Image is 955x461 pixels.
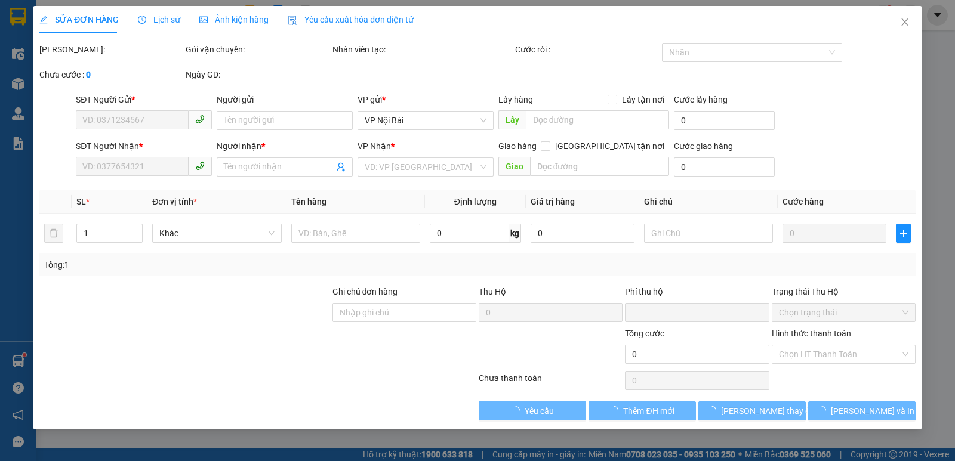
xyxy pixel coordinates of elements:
span: loading [818,406,831,414]
span: Lấy tận nơi [617,93,669,106]
img: icon [288,16,297,25]
div: SĐT Người Nhận [76,140,212,153]
span: Đơn vị tính [152,197,197,206]
span: [GEOGRAPHIC_DATA] tận nơi [550,140,669,153]
label: Hình thức thanh toán [772,329,851,338]
div: VP gửi [358,93,494,106]
input: Cước lấy hàng [674,111,775,130]
b: 0 [86,70,91,79]
label: Cước lấy hàng [674,95,728,104]
span: Giá trị hàng [531,197,575,206]
input: Dọc đường [530,157,670,176]
th: Ghi chú [639,190,778,214]
div: Gói vận chuyển: [186,43,329,56]
span: Giao hàng [498,141,537,151]
div: SĐT Người Gửi [76,93,212,106]
span: Yêu cầu [525,404,554,417]
span: phone [195,161,205,171]
span: VP Nhận [358,141,391,151]
span: edit [39,16,48,24]
div: Cước rồi : [515,43,659,56]
div: Tổng: 1 [44,258,369,271]
div: Chưa cước : [39,68,183,81]
span: Giao [498,157,530,176]
button: delete [44,224,63,243]
span: Lịch sử [138,15,180,24]
span: Yêu cầu xuất hóa đơn điện tử [288,15,414,24]
span: close [900,17,910,27]
label: Cước giao hàng [674,141,733,151]
span: clock-circle [138,16,146,24]
span: Lấy [498,110,526,129]
span: loading [708,406,721,414]
button: [PERSON_NAME] và In [808,401,916,420]
button: Thêm ĐH mới [589,401,696,420]
div: Nhân viên tạo: [332,43,513,56]
span: VP Nội Bài [365,112,486,129]
div: Người nhận [217,140,353,153]
span: phone [195,115,205,124]
span: [PERSON_NAME] và In [831,404,914,417]
span: SỬA ĐƠN HÀNG [39,15,119,24]
button: [PERSON_NAME] thay đổi [698,401,806,420]
span: kg [509,224,521,243]
input: Dọc đường [526,110,670,129]
span: Chọn trạng thái [779,304,908,321]
div: Người gửi [217,93,353,106]
span: loading [610,406,623,414]
span: loading [512,406,525,414]
span: picture [199,16,208,24]
button: Close [888,6,922,39]
span: plus [897,228,910,238]
span: user-add [336,162,346,172]
span: Thu Hộ [479,287,506,296]
button: plus [896,224,911,243]
input: VD: Bàn, Ghế [291,224,420,243]
label: Ghi chú đơn hàng [332,287,398,296]
span: Tên hàng [291,197,326,206]
div: Ngày GD: [186,68,329,81]
button: Yêu cầu [479,401,586,420]
span: Cước hàng [783,197,824,206]
input: Cước giao hàng [674,157,775,177]
span: Khác [159,224,274,242]
div: Phí thu hộ [625,285,769,303]
div: Chưa thanh toán [478,372,624,392]
div: Trạng thái Thu Hộ [772,285,916,298]
input: Ghi Chú [644,224,773,243]
span: Lấy hàng [498,95,533,104]
input: Ghi chú đơn hàng [332,303,476,322]
span: Định lượng [454,197,497,206]
span: Ảnh kiện hàng [199,15,269,24]
input: 0 [783,224,886,243]
span: [PERSON_NAME] thay đổi [721,404,817,417]
span: SL [76,197,86,206]
span: Tổng cước [625,329,664,338]
div: [PERSON_NAME]: [39,43,183,56]
span: Thêm ĐH mới [623,404,674,417]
